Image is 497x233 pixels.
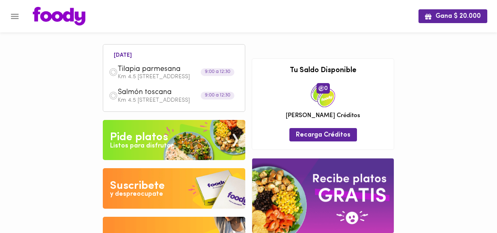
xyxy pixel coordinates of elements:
[311,83,335,107] img: credits-package.png
[107,51,138,58] li: [DATE]
[5,6,25,26] button: Menu
[425,13,481,20] span: Gana $ 20.000
[110,129,168,145] div: Pide platos
[118,98,239,103] p: Km 4.5 [STREET_ADDRESS]
[110,141,173,151] div: Listos para disfrutar
[110,178,165,194] div: Suscribete
[319,86,324,91] img: foody-creditos.png
[103,120,245,160] img: Pide un Platos
[418,9,487,23] button: Gana $ 20.000
[201,68,234,76] div: 9:00 a 12:30
[118,88,211,97] span: Salmón toscana
[110,190,163,199] div: y despreocupate
[316,83,330,94] span: 0
[258,67,388,75] h3: Tu Saldo Disponible
[118,65,211,74] span: Tilapia parmesana
[109,68,118,77] img: dish.png
[118,74,239,80] p: Km 4.5 [STREET_ADDRESS]
[109,91,118,100] img: dish.png
[103,168,245,209] img: Disfruta bajar de peso
[289,128,357,141] button: Recarga Créditos
[296,131,350,139] span: Recarga Créditos
[33,7,85,26] img: logo.png
[286,111,360,120] span: [PERSON_NAME] Créditos
[201,92,234,99] div: 9:00 a 12:30
[252,158,394,233] img: referral-banner.png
